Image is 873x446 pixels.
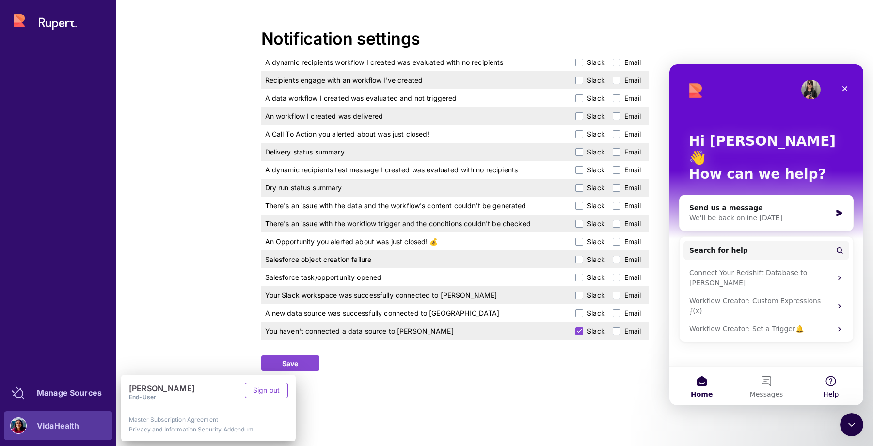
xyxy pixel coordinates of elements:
[261,250,576,268] div: Salesforce object creation failure
[261,89,576,107] div: A data workflow I created was evaluated and not triggered
[613,326,641,336] label: Email
[253,385,280,395] span: Sign out
[840,413,863,436] iframe: Intercom live chat
[613,183,641,193] label: Email
[261,24,649,53] h3: Notification settings
[575,57,605,67] label: Slack
[261,71,576,89] div: Recipients engage with an workflow I've created
[613,272,641,282] label: Email
[575,147,605,157] label: Slack
[613,236,641,246] label: Email
[613,290,641,300] label: Email
[575,183,605,193] label: Slack
[575,165,605,175] label: Slack
[261,322,576,340] div: You haven't connected a data source to [PERSON_NAME]
[282,358,299,369] span: Save
[37,390,102,396] div: Manage Sources
[613,147,641,157] label: Email
[613,75,641,85] label: Email
[613,129,641,139] label: Email
[129,394,195,400] div: End-User
[261,197,576,215] div: There's an issue with the data and the workflow's content couldn't be generated
[613,165,641,175] label: Email
[129,426,288,433] a: Privacy and Information Security Addendum
[4,378,112,407] a: Manage Sources
[575,308,605,318] label: Slack
[261,286,576,304] div: Your Slack workspace was successfully connected to [PERSON_NAME]
[613,308,641,318] label: Email
[575,254,605,264] label: Slack
[575,111,605,121] label: Slack
[669,64,863,405] iframe: Intercom live chat
[613,93,641,103] label: Email
[261,161,576,179] div: A dynamic recipients test message I created was evaluated with no recipients
[261,304,576,322] div: A new data source was successfully connected to [GEOGRAPHIC_DATA]
[261,232,576,250] div: An Opportunity you alerted about was just closed! 💰
[613,218,641,229] label: Email
[129,383,195,394] div: [PERSON_NAME]
[613,57,641,67] label: Email
[261,125,576,143] div: A Call To Action you alerted about was just closed!
[37,423,79,429] div: VidaHealth
[575,290,605,300] label: Slack
[261,107,576,125] div: An workflow I created was delivered
[261,53,576,71] div: A dynamic recipients workflow I created was evaluated with no recipients
[575,93,605,103] label: Slack
[575,236,605,246] label: Slack
[575,129,605,139] label: Slack
[575,272,605,282] label: Slack
[11,418,26,433] img: account-photo
[613,111,641,121] label: Email
[613,200,641,211] label: Email
[575,326,605,336] label: Slack
[575,218,605,229] label: Slack
[261,143,576,161] div: Delivery status summary
[261,179,576,197] div: Dry run status summary
[129,416,288,424] a: Master Subscription Agreement
[575,200,605,211] label: Slack
[613,254,641,264] label: Email
[261,215,576,232] div: There's an issue with the workflow trigger and the conditions couldn't be checked
[261,268,576,286] div: Salesforce task/opportunity opened
[575,75,605,85] label: Slack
